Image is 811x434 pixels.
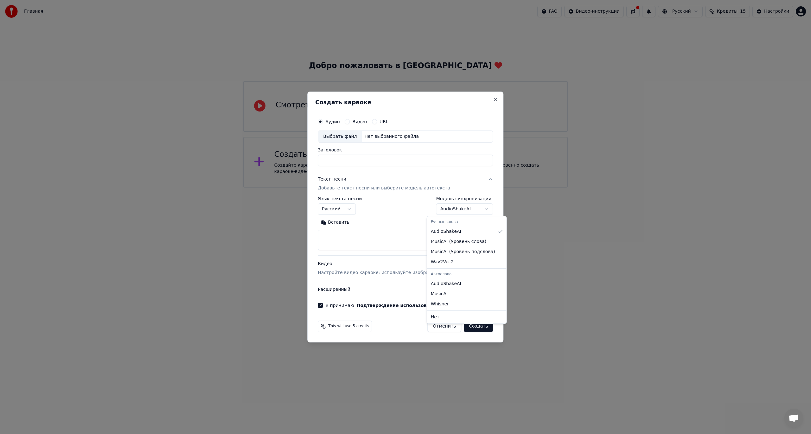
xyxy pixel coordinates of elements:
[431,228,461,235] span: AudioShakeAI
[431,314,439,320] span: Нет
[431,291,448,297] span: MusicAI
[431,239,487,245] span: MusicAI ( Уровень слова )
[431,259,454,265] span: Wav2Vec2
[431,301,449,307] span: Whisper
[431,249,495,255] span: MusicAI ( Уровень подслова )
[428,218,505,227] div: Ручные слова
[431,281,461,287] span: AudioShakeAI
[428,270,505,279] div: Автослова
